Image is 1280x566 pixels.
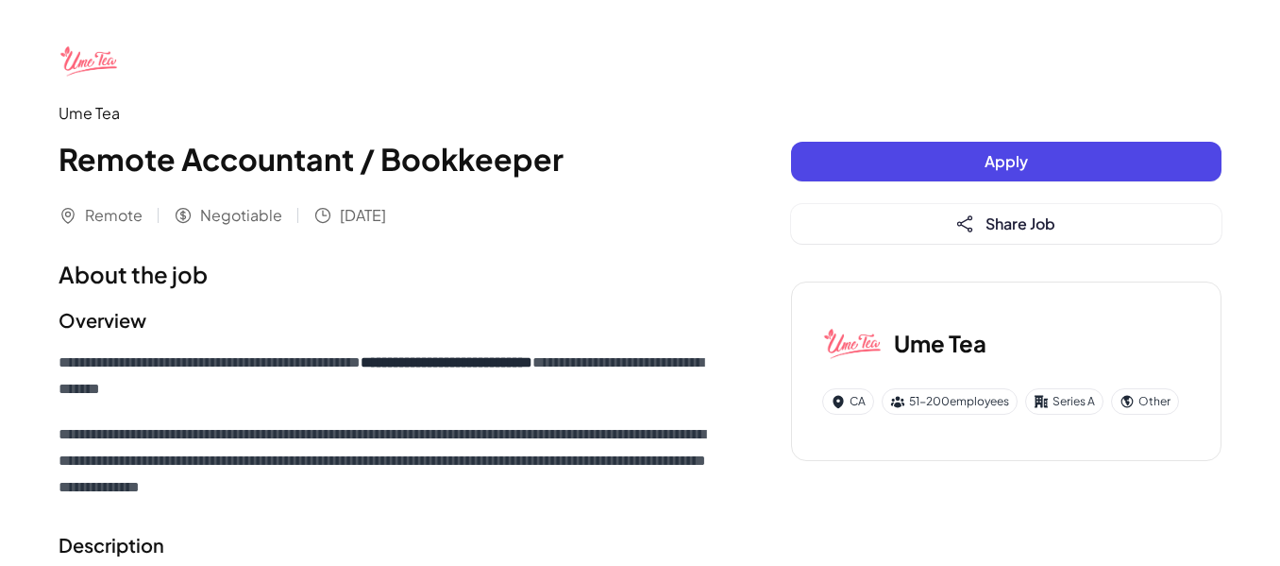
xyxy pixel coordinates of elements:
[985,151,1028,171] span: Apply
[59,306,716,334] h2: Overview
[59,257,716,291] h1: About the job
[1025,388,1103,415] div: Series A
[59,531,716,559] h2: Description
[200,204,282,227] span: Negotiable
[894,326,986,360] h3: Ume Tea
[85,204,143,227] span: Remote
[1111,388,1179,415] div: Other
[791,204,1221,244] button: Share Job
[882,388,1018,415] div: 51-200 employees
[822,388,874,415] div: CA
[59,136,716,181] h1: Remote Accountant / Bookkeeper
[340,204,386,227] span: [DATE]
[59,30,119,91] img: Um
[985,214,1055,233] span: Share Job
[822,313,883,373] img: Um
[791,142,1221,181] button: Apply
[59,102,716,125] div: Ume Tea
